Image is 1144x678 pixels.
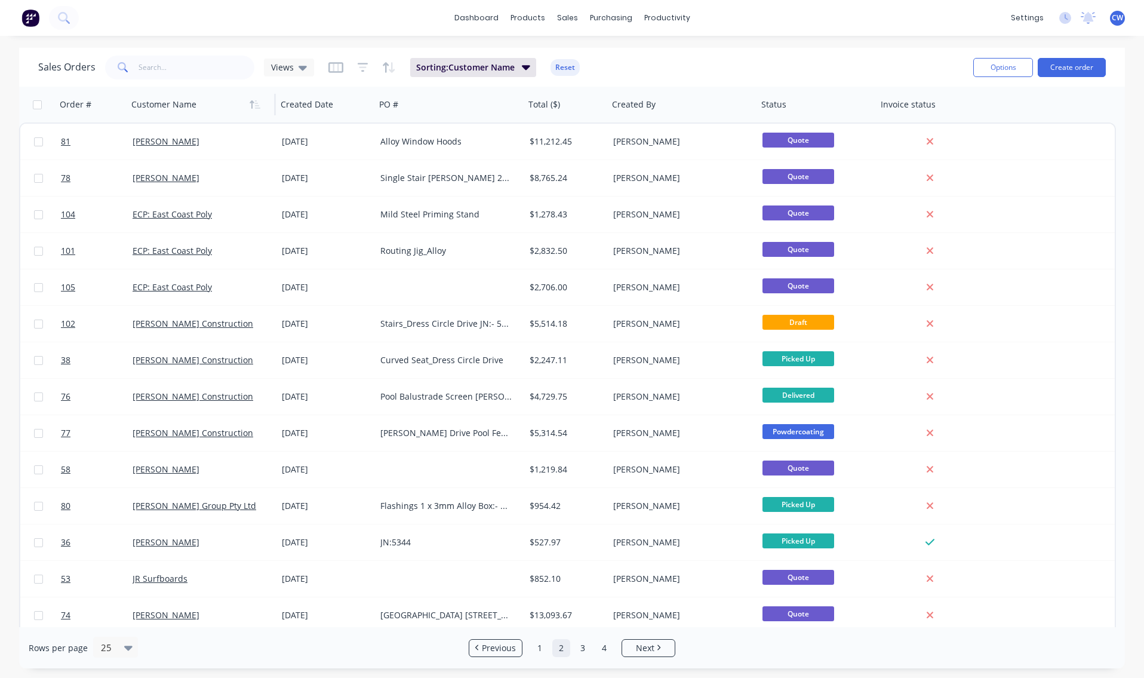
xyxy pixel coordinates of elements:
[762,169,834,184] span: Quote
[61,172,70,184] span: 78
[133,318,253,329] a: [PERSON_NAME] Construction
[61,464,70,475] span: 58
[973,58,1033,77] button: Options
[379,99,398,111] div: PO #
[528,99,560,111] div: Total ($)
[762,278,834,293] span: Quote
[282,536,371,548] div: [DATE]
[464,639,680,657] ul: Pagination
[21,9,39,27] img: Factory
[761,99,786,111] div: Status
[762,315,834,330] span: Draft
[61,597,133,633] a: 74
[762,570,834,585] span: Quote
[551,59,580,76] button: Reset
[595,639,613,657] a: Page 4
[61,488,133,524] a: 80
[380,245,513,257] div: Routing Jig_Alloy
[530,500,600,512] div: $954.42
[530,354,600,366] div: $2,247.11
[638,9,696,27] div: productivity
[133,500,256,511] a: [PERSON_NAME] Group Pty Ltd
[61,354,70,366] span: 38
[61,318,75,330] span: 102
[60,99,91,111] div: Order #
[61,500,70,512] span: 80
[61,609,70,621] span: 74
[61,524,133,560] a: 36
[282,427,371,439] div: [DATE]
[61,160,133,196] a: 78
[61,208,75,220] span: 104
[61,233,133,269] a: 101
[530,208,600,220] div: $1,278.43
[61,342,133,378] a: 38
[61,561,133,597] a: 53
[613,208,746,220] div: [PERSON_NAME]
[530,427,600,439] div: $5,314.54
[380,354,513,366] div: Curved Seat_Dress Circle Drive
[61,281,75,293] span: 105
[380,609,513,621] div: [GEOGRAPHIC_DATA] [STREET_ADDRESS][PERSON_NAME]
[61,427,70,439] span: 77
[530,281,600,293] div: $2,706.00
[613,318,746,330] div: [PERSON_NAME]
[613,172,746,184] div: [PERSON_NAME]
[530,391,600,403] div: $4,729.75
[282,464,371,475] div: [DATE]
[133,536,199,548] a: [PERSON_NAME]
[505,9,551,27] div: products
[282,354,371,366] div: [DATE]
[380,208,513,220] div: Mild Steel Priming Stand
[281,99,333,111] div: Created Date
[530,464,600,475] div: $1,219.84
[282,573,371,585] div: [DATE]
[613,464,746,475] div: [PERSON_NAME]
[762,606,834,621] span: Quote
[636,642,654,654] span: Next
[530,609,600,621] div: $13,093.67
[380,427,513,439] div: [PERSON_NAME] Drive Pool Fence
[38,62,96,73] h1: Sales Orders
[133,573,187,584] a: JR Surfboards
[530,318,600,330] div: $5,514.18
[530,536,600,548] div: $527.97
[612,99,656,111] div: Created By
[1005,9,1050,27] div: settings
[133,281,212,293] a: ECP: East Coast Poly
[762,388,834,403] span: Delivered
[762,424,834,439] span: Powdercoating
[530,136,600,148] div: $11,212.45
[613,573,746,585] div: [PERSON_NAME]
[61,391,70,403] span: 76
[380,391,513,403] div: Pool Balustrade Screen [PERSON_NAME] Drive
[133,208,212,220] a: ECP: East Coast Poly
[61,573,70,585] span: 53
[530,245,600,257] div: $2,832.50
[881,99,936,111] div: Invoice status
[416,62,515,73] span: Sorting: Customer Name
[61,136,70,148] span: 81
[1112,13,1123,23] span: CW
[762,242,834,257] span: Quote
[380,536,513,548] div: JN:5344
[380,318,513,330] div: Stairs_Dress Circle Drive JN:- 5558
[530,172,600,184] div: $8,765.24
[282,208,371,220] div: [DATE]
[762,461,834,475] span: Quote
[613,609,746,621] div: [PERSON_NAME]
[613,536,746,548] div: [PERSON_NAME]
[29,642,88,654] span: Rows per page
[133,136,199,147] a: [PERSON_NAME]
[613,354,746,366] div: [PERSON_NAME]
[531,639,549,657] a: Page 1
[282,172,371,184] div: [DATE]
[61,245,75,257] span: 101
[133,464,199,475] a: [PERSON_NAME]
[584,9,638,27] div: purchasing
[139,56,255,79] input: Search...
[482,642,516,654] span: Previous
[282,391,371,403] div: [DATE]
[380,500,513,512] div: Flashings 1 x 3mm Alloy Box:- Open 1 side 1 x 1.6mm gal sheet flashing
[133,609,199,621] a: [PERSON_NAME]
